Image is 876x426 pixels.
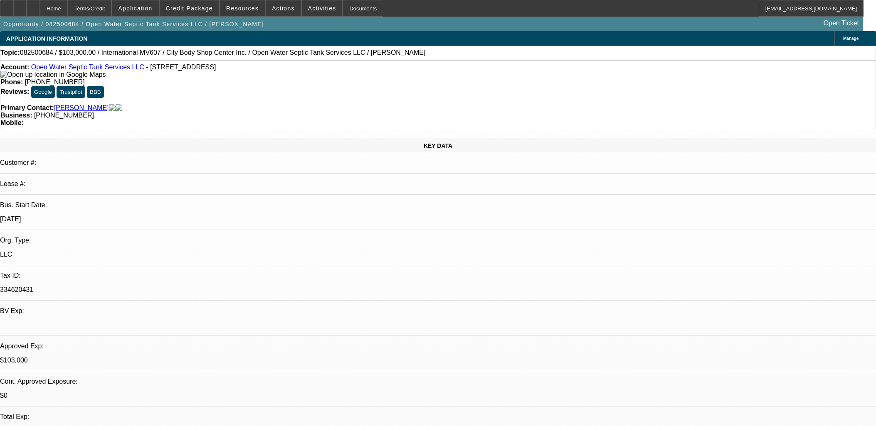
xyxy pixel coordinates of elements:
button: Google [31,86,55,98]
strong: Phone: [0,78,23,86]
span: - [STREET_ADDRESS] [146,64,216,71]
span: Manage [843,36,859,41]
button: Activities [302,0,343,16]
button: Application [112,0,158,16]
span: Resources [226,5,259,12]
img: linkedin-icon.png [116,104,122,112]
button: BBB [87,86,104,98]
span: APPLICATION INFORMATION [6,35,87,42]
img: Open up location in Google Maps [0,71,106,78]
a: View Google Maps [0,71,106,78]
span: Application [118,5,152,12]
button: Credit Package [160,0,219,16]
span: [PHONE_NUMBER] [34,112,94,119]
strong: Topic: [0,49,20,56]
a: [PERSON_NAME] [54,104,109,112]
span: [PHONE_NUMBER] [25,78,85,86]
strong: Account: [0,64,29,71]
button: Resources [220,0,265,16]
strong: Business: [0,112,32,119]
a: Open Ticket [820,16,862,30]
span: Opportunity / 082500684 / Open Water Septic Tank Services LLC / [PERSON_NAME] [3,21,264,27]
a: Open Water Septic Tank Services LLC [31,64,144,71]
strong: Mobile: [0,119,24,126]
strong: Primary Contact: [0,104,54,112]
button: Trustpilot [57,86,85,98]
span: Credit Package [166,5,213,12]
strong: Reviews: [0,88,29,95]
img: facebook-icon.png [109,104,116,112]
button: Actions [266,0,301,16]
span: Activities [308,5,336,12]
span: KEY DATA [424,142,452,149]
span: Actions [272,5,295,12]
span: 082500684 / $103,000.00 / International MV607 / City Body Shop Center Inc. / Open Water Septic Ta... [20,49,426,56]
